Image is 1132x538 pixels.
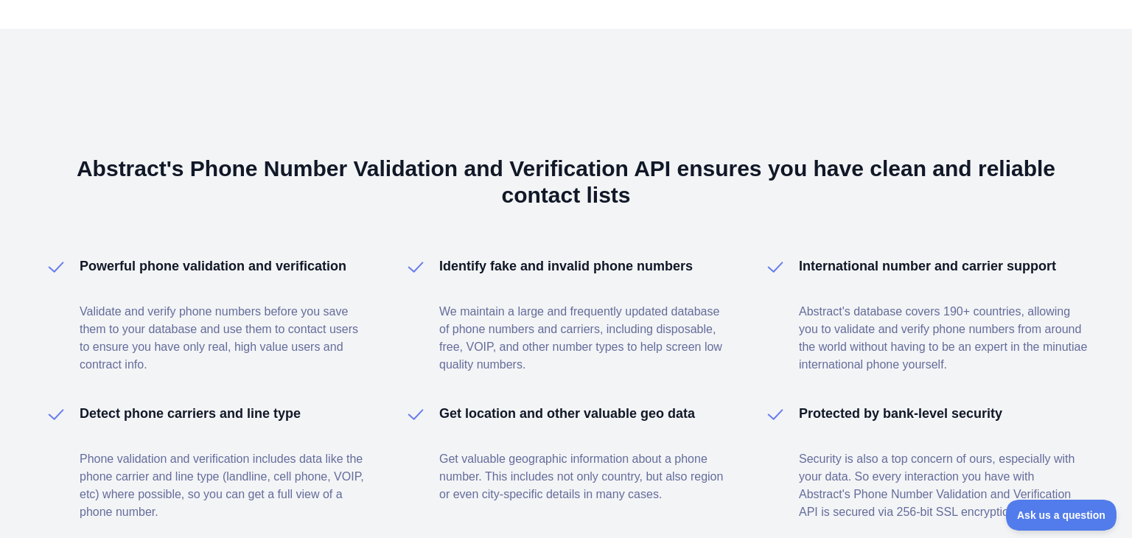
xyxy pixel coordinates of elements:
h4: Identify fake and invalid phone numbers [439,256,693,276]
iframe: Toggle Customer Support [1006,500,1117,531]
p: Abstract's database covers 190+ countries, allowing you to validate and verify phone numbers from... [799,303,1088,374]
p: We maintain a large and frequently updated database of phone numbers and carriers, including disp... [439,303,728,374]
img: checkMark-no-bg.svg [404,256,427,279]
img: checkMark-no-bg.svg [764,256,787,279]
h4: International number and carrier support [799,256,1056,276]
